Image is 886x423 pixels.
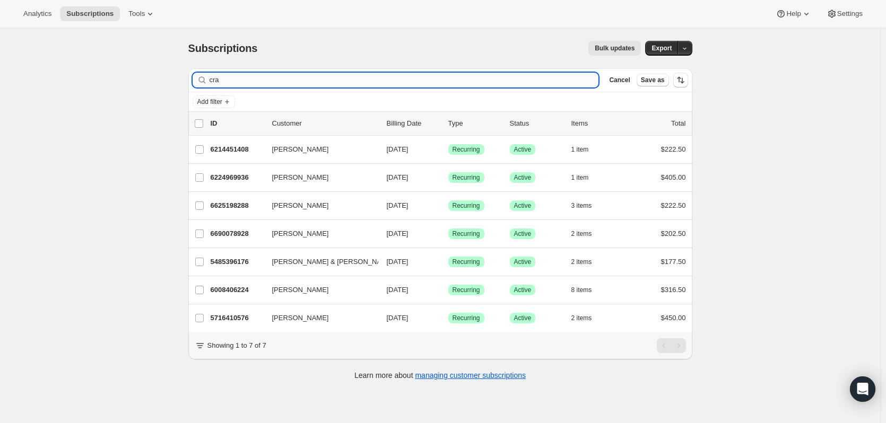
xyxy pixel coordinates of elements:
span: Recurring [453,173,480,182]
button: [PERSON_NAME] [266,225,372,242]
button: Bulk updates [588,41,641,56]
span: Active [514,286,532,294]
button: [PERSON_NAME] [266,169,372,186]
div: 5485396176[PERSON_NAME] & [PERSON_NAME][DATE]SuccessRecurringSuccessActive2 items$177.50 [211,254,686,269]
span: [DATE] [387,286,409,294]
p: Showing 1 to 7 of 7 [207,340,266,351]
span: Recurring [453,201,480,210]
p: Customer [272,118,378,129]
span: Recurring [453,145,480,154]
div: 6008406224[PERSON_NAME][DATE]SuccessRecurringSuccessActive8 items$316.50 [211,283,686,297]
div: 6224969936[PERSON_NAME][DATE]SuccessRecurringSuccessActive1 item$405.00 [211,170,686,185]
button: Tools [122,6,162,21]
span: $202.50 [661,230,686,237]
span: [DATE] [387,145,409,153]
p: Learn more about [354,370,526,381]
div: 5716410576[PERSON_NAME][DATE]SuccessRecurringSuccessActive2 items$450.00 [211,311,686,325]
span: Export [652,44,672,52]
span: Recurring [453,258,480,266]
span: 2 items [571,258,592,266]
button: 8 items [571,283,604,297]
span: 1 item [571,145,589,154]
span: [DATE] [387,258,409,266]
span: Active [514,145,532,154]
span: Active [514,173,532,182]
button: 2 items [571,254,604,269]
button: Help [769,6,818,21]
span: $405.00 [661,173,686,181]
button: Add filter [193,95,235,108]
button: 1 item [571,142,601,157]
input: Filter subscribers [210,73,599,87]
div: Type [448,118,501,129]
button: Subscriptions [60,6,120,21]
span: Subscriptions [66,10,114,18]
button: Save as [637,74,669,86]
span: [PERSON_NAME] [272,172,329,183]
span: $450.00 [661,314,686,322]
span: Cancel [609,76,630,84]
button: [PERSON_NAME] [266,310,372,327]
div: Items [571,118,624,129]
div: 6625198288[PERSON_NAME][DATE]SuccessRecurringSuccessActive3 items$222.50 [211,198,686,213]
button: 1 item [571,170,601,185]
button: Settings [820,6,869,21]
div: 6214451408[PERSON_NAME][DATE]SuccessRecurringSuccessActive1 item$222.50 [211,142,686,157]
p: Status [510,118,563,129]
span: [DATE] [387,230,409,237]
button: 3 items [571,198,604,213]
span: [PERSON_NAME] & [PERSON_NAME] [272,257,394,267]
span: 1 item [571,173,589,182]
span: [PERSON_NAME] [272,144,329,155]
button: Export [645,41,678,56]
span: Bulk updates [595,44,635,52]
span: 3 items [571,201,592,210]
span: Tools [128,10,145,18]
span: Save as [641,76,665,84]
p: Total [671,118,685,129]
span: $177.50 [661,258,686,266]
span: [PERSON_NAME] [272,285,329,295]
span: [PERSON_NAME] [272,228,329,239]
span: Recurring [453,230,480,238]
p: 5716410576 [211,313,264,323]
button: [PERSON_NAME] [266,281,372,298]
span: 8 items [571,286,592,294]
p: ID [211,118,264,129]
button: [PERSON_NAME] [266,141,372,158]
button: Sort the results [673,73,688,87]
span: [DATE] [387,173,409,181]
div: IDCustomerBilling DateTypeStatusItemsTotal [211,118,686,129]
span: 2 items [571,314,592,322]
span: [DATE] [387,314,409,322]
span: Active [514,258,532,266]
button: [PERSON_NAME] [266,197,372,214]
span: Settings [837,10,863,18]
span: Help [786,10,801,18]
p: 6214451408 [211,144,264,155]
span: $222.50 [661,201,686,209]
span: Active [514,314,532,322]
p: 5485396176 [211,257,264,267]
nav: Pagination [657,338,686,353]
span: [DATE] [387,201,409,209]
span: Subscriptions [188,42,258,54]
span: [PERSON_NAME] [272,313,329,323]
span: Active [514,230,532,238]
button: Analytics [17,6,58,21]
span: Add filter [197,98,222,106]
span: Recurring [453,286,480,294]
span: Analytics [23,10,51,18]
a: managing customer subscriptions [415,371,526,380]
p: 6690078928 [211,228,264,239]
button: [PERSON_NAME] & [PERSON_NAME] [266,253,372,270]
p: Billing Date [387,118,440,129]
span: Active [514,201,532,210]
span: Recurring [453,314,480,322]
span: $222.50 [661,145,686,153]
button: 2 items [571,226,604,241]
span: $316.50 [661,286,686,294]
p: 6224969936 [211,172,264,183]
p: 6008406224 [211,285,264,295]
div: Open Intercom Messenger [850,376,875,402]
